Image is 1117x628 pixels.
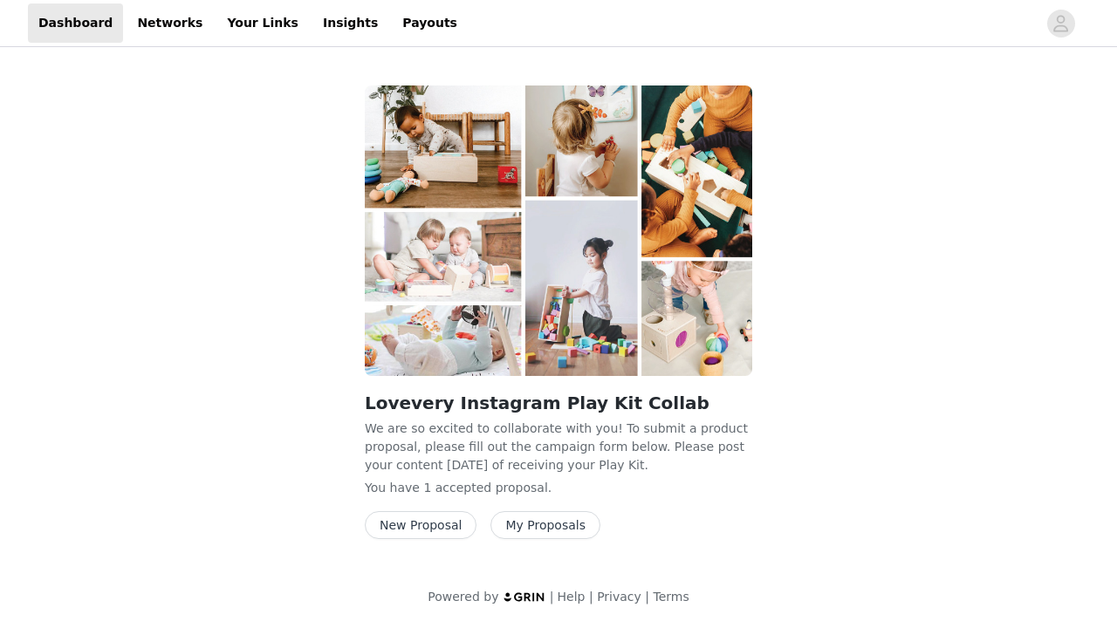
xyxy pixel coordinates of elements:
a: Help [558,590,586,604]
a: Payouts [392,3,468,43]
span: | [645,590,649,604]
button: New Proposal [365,511,476,539]
a: Privacy [597,590,641,604]
a: Insights [312,3,388,43]
a: Your Links [216,3,309,43]
p: We are so excited to collaborate with you! To submit a product proposal, please fill out the camp... [365,420,752,472]
a: Networks [127,3,213,43]
img: logo [503,591,546,603]
button: My Proposals [490,511,600,539]
a: Terms [653,590,689,604]
p: You have 1 accepted proposal . [365,479,752,497]
a: Dashboard [28,3,123,43]
span: | [550,590,554,604]
div: avatar [1052,10,1069,38]
img: Lovevery [365,85,752,376]
h2: Lovevery Instagram Play Kit Collab [365,390,752,416]
span: | [589,590,593,604]
span: Powered by [428,590,498,604]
